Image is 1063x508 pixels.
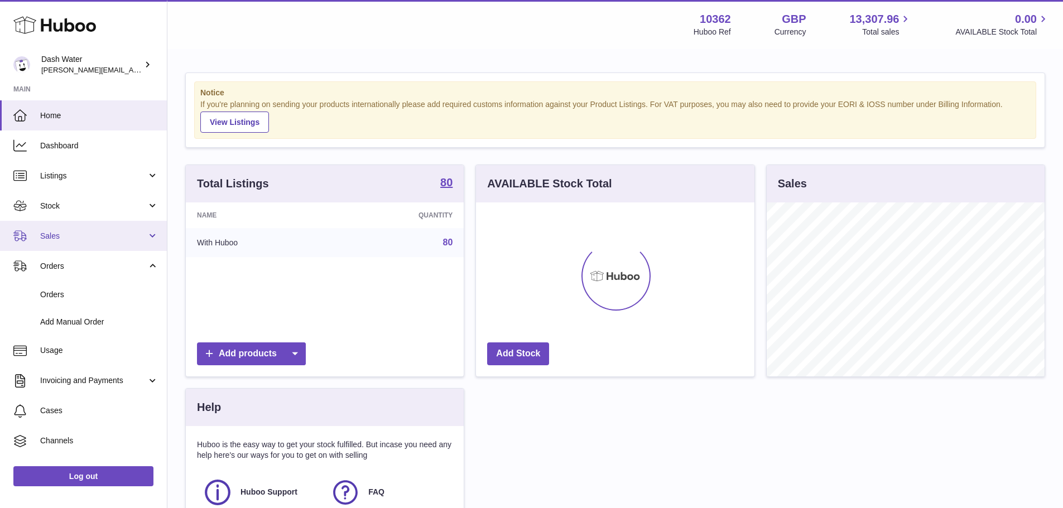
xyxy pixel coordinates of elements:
a: View Listings [200,112,269,133]
a: Log out [13,466,153,486]
span: Dashboard [40,141,158,151]
span: 0.00 [1015,12,1037,27]
span: Stock [40,201,147,211]
strong: 80 [440,177,453,188]
a: FAQ [330,477,447,507]
span: Listings [40,171,147,181]
span: Total sales [862,27,912,37]
a: Huboo Support [203,477,319,507]
th: Name [186,202,333,228]
span: Add Manual Order [40,317,158,327]
a: Add Stock [487,342,549,365]
div: If you're planning on sending your products internationally please add required customs informati... [200,99,1030,133]
div: Huboo Ref [694,27,731,37]
h3: AVAILABLE Stock Total [487,176,612,191]
div: Dash Water [41,54,142,75]
a: 80 [443,238,453,247]
span: [PERSON_NAME][EMAIL_ADDRESS][DOMAIN_NAME] [41,65,224,74]
a: 13,307.96 Total sales [849,12,912,37]
h3: Help [197,400,221,415]
a: 80 [440,177,453,190]
span: 13,307.96 [849,12,899,27]
span: Orders [40,261,147,272]
a: Add products [197,342,306,365]
strong: GBP [782,12,806,27]
div: Currency [775,27,806,37]
a: 0.00 AVAILABLE Stock Total [955,12,1050,37]
img: james@dash-water.com [13,56,30,73]
span: Orders [40,289,158,300]
span: FAQ [368,487,384,497]
span: Home [40,110,158,121]
span: Cases [40,405,158,416]
p: Huboo is the easy way to get your stock fulfilled. But incase you need any help here's our ways f... [197,439,453,461]
span: Channels [40,436,158,446]
span: Huboo Support [241,487,297,497]
td: With Huboo [186,228,333,257]
span: Invoicing and Payments [40,375,147,386]
h3: Total Listings [197,176,269,191]
strong: Notice [200,88,1030,98]
span: Sales [40,231,147,241]
th: Quantity [333,202,464,228]
strong: 10362 [700,12,731,27]
h3: Sales [778,176,807,191]
span: Usage [40,345,158,356]
span: AVAILABLE Stock Total [955,27,1050,37]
